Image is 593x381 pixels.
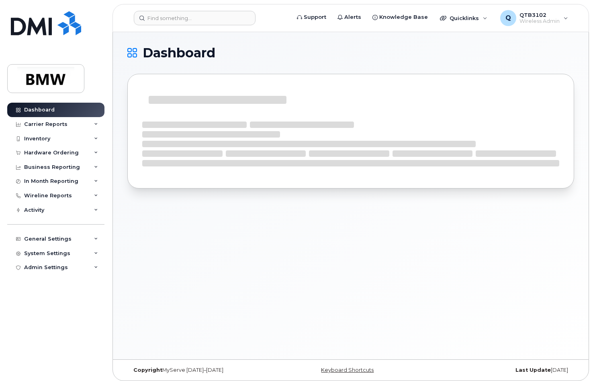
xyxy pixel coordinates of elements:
div: [DATE] [425,367,574,373]
div: MyServe [DATE]–[DATE] [127,367,276,373]
strong: Copyright [133,367,162,373]
a: Keyboard Shortcuts [321,367,374,373]
span: Dashboard [143,47,215,59]
strong: Last Update [515,367,551,373]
